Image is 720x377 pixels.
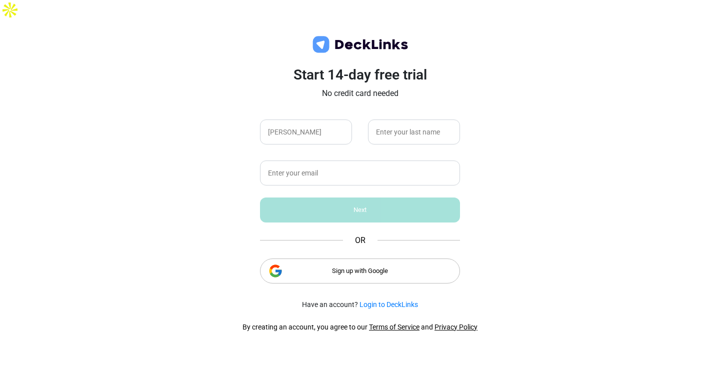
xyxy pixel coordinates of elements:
[242,322,477,332] div: By creating an account, you agree to our and
[355,234,365,246] span: OR
[260,87,460,99] p: No credit card needed
[368,119,460,144] input: Enter your last name
[260,66,460,83] h3: Start 14-day free trial
[359,300,418,308] a: Login to DeckLinks
[434,323,477,331] a: Privacy Policy
[310,34,410,54] img: deck-links-logo.c572c7424dfa0d40c150da8c35de9cd0.svg
[302,299,418,310] small: Have an account?
[260,119,352,144] input: Enter your first name
[260,160,460,185] input: Enter your email
[260,258,460,283] div: Sign up with Google
[369,323,419,331] a: Terms of Service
